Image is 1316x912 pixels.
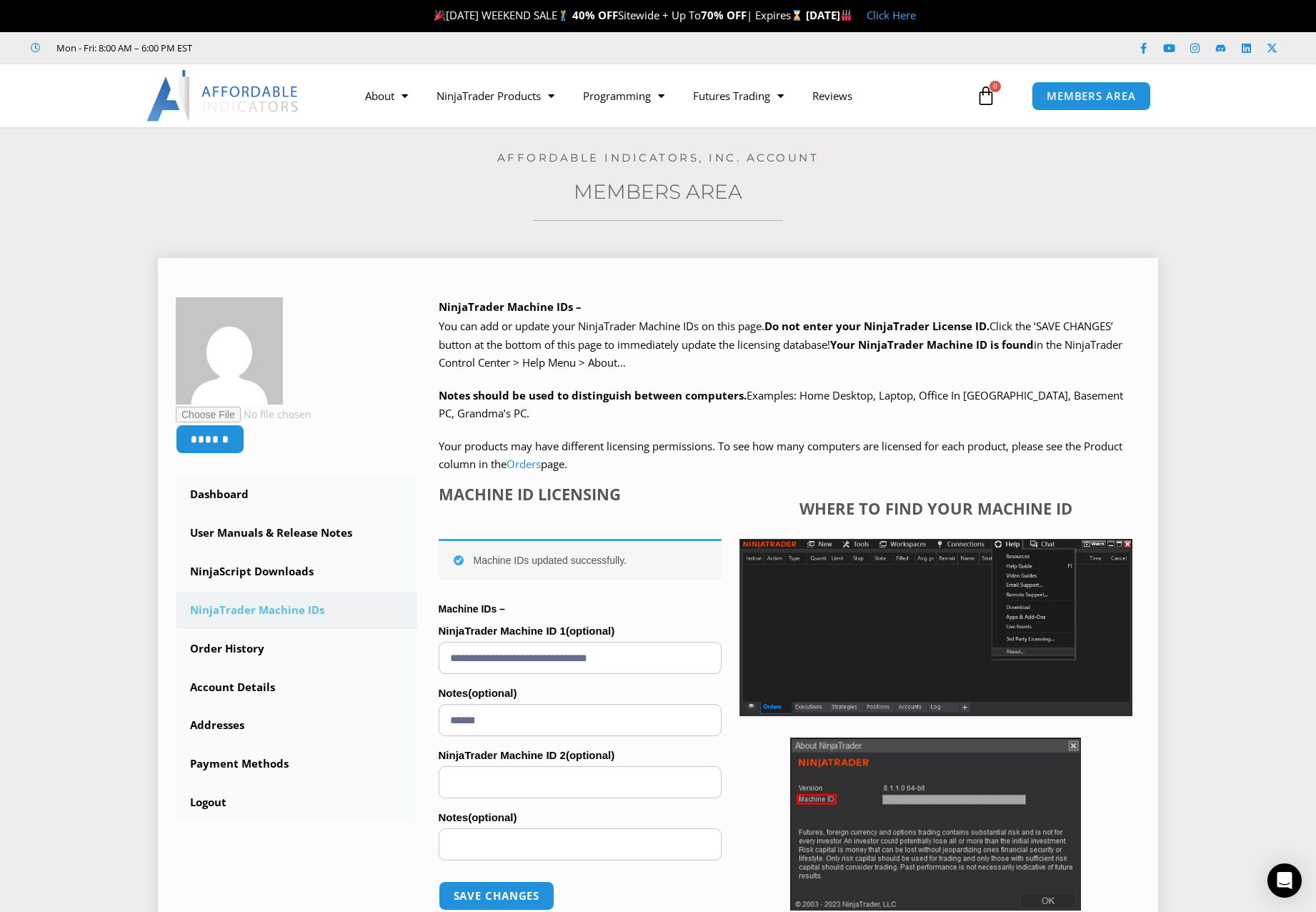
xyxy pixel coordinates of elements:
[792,10,802,21] img: ⌛
[497,151,819,164] a: Affordable Indicators, Inc. Account
[351,79,972,112] nav: Menu
[176,476,417,513] a: Dashboard
[176,592,417,629] a: NinjaTrader Machine IDs
[566,625,614,637] span: (optional)
[701,8,747,22] strong: 70% OFF
[954,75,1017,117] a: 0
[798,79,867,112] a: Reviews
[867,8,916,22] a: Click Here
[739,539,1132,716] img: Screenshot 2025-01-17 1155544 | Affordable Indicators – NinjaTrader
[176,630,417,668] a: Order History
[739,499,1132,517] h4: Where to find your Machine ID
[176,707,417,744] a: Addresses
[439,620,722,642] label: NinjaTrader Machine ID 1
[176,515,417,552] a: User Manuals & Release Notes
[990,81,1001,92] span: 0
[176,669,417,706] a: Account Details
[439,439,1122,472] span: Your products may have different licensing permissions. To see how many computers are licensed fo...
[439,603,505,615] strong: Machine IDs –
[439,807,722,828] label: Notes
[439,683,722,704] label: Notes
[439,539,722,580] div: Machine IDs updated successfully.
[176,553,417,590] a: NinjaScript Downloads
[351,79,422,112] a: About
[764,319,990,333] b: Do not enter your NinjaTrader License ID.
[1267,863,1302,898] div: Open Intercom Messenger
[679,79,798,112] a: Futures Trading
[572,8,618,22] strong: 40% OFF
[566,749,614,761] span: (optional)
[439,319,764,333] span: You can add or update your NinjaTrader Machine IDs on this page.
[558,10,569,21] img: 🏌️‍♂️
[212,41,427,55] iframe: Customer reviews powered by Trustpilot
[176,745,417,783] a: Payment Methods
[422,79,569,112] a: NinjaTrader Products
[569,79,679,112] a: Programming
[176,476,417,821] nav: Account pages
[176,297,283,405] img: 06ff55a5b0eaf95e16e650e5a58f7014a0daa7be84368a156ded94ad01bb0b9f
[439,388,747,402] strong: Notes should be used to distinguish between computers.
[1047,91,1136,101] span: MEMBERS AREA
[439,388,1123,421] span: Examples: Home Desktop, Laptop, Office In [GEOGRAPHIC_DATA], Basement PC, Grandma’s PC.
[439,485,722,503] h4: Machine ID Licensing
[574,179,742,204] a: Members Area
[439,319,1122,370] span: Click the ‘SAVE CHANGES’ button at the bottom of this page to immediately update the licensing da...
[176,784,417,821] a: Logout
[841,10,852,21] img: 🏭
[790,738,1081,911] img: Screenshot 2025-01-17 114931 | Affordable Indicators – NinjaTrader
[1032,81,1151,111] a: MEMBERS AREA
[830,337,1034,352] strong: Your NinjaTrader Machine ID is found
[439,745,722,766] label: NinjaTrader Machine ID 2
[439,881,555,911] button: Save changes
[507,457,541,471] a: Orders
[468,687,517,699] span: (optional)
[468,811,517,823] span: (optional)
[806,8,852,22] strong: [DATE]
[439,299,582,314] b: NinjaTrader Machine IDs –
[434,10,445,21] img: 🎉
[53,39,192,56] span: Mon - Fri: 8:00 AM – 6:00 PM EST
[431,8,806,22] span: [DATE] WEEKEND SALE Sitewide + Up To | Expires
[146,70,300,122] img: LogoAI | Affordable Indicators – NinjaTrader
